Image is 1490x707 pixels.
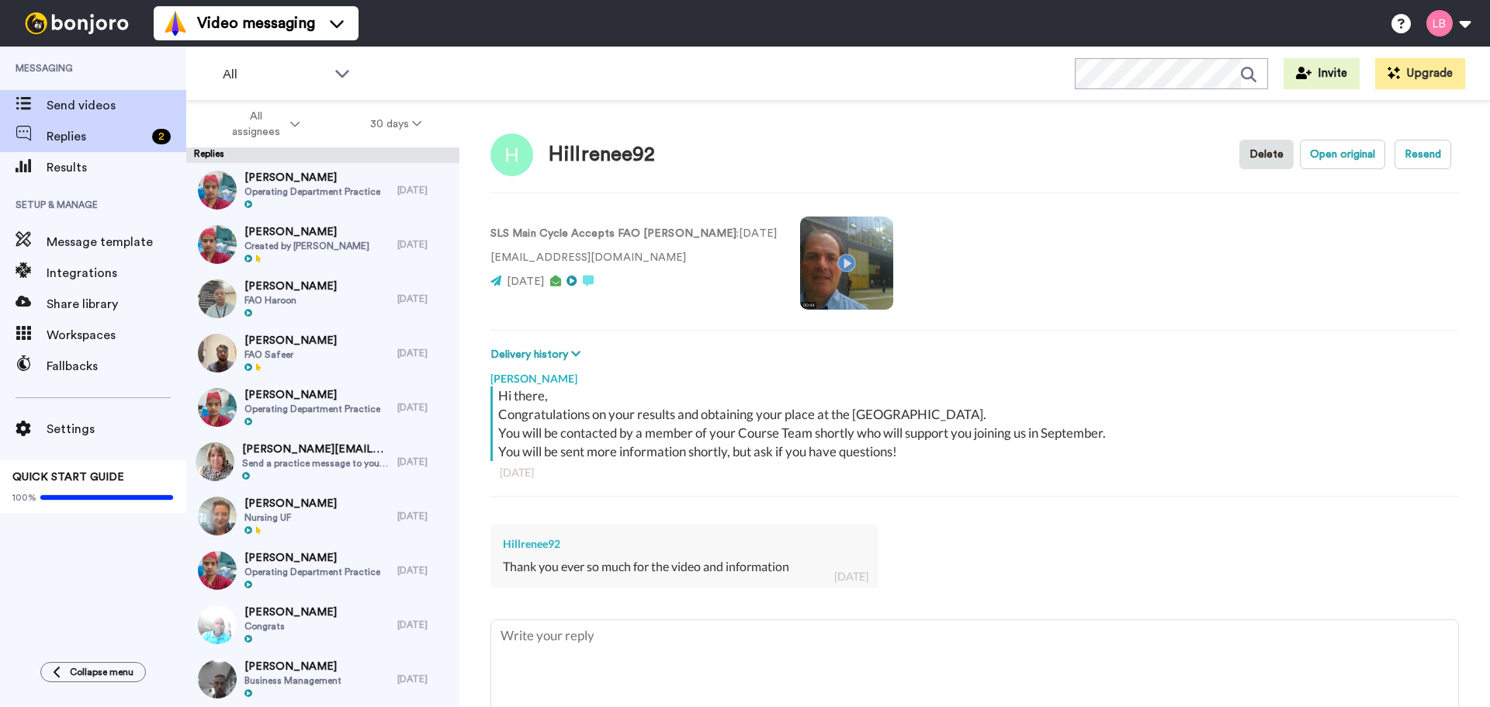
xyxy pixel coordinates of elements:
[507,276,544,287] span: [DATE]
[70,666,133,678] span: Collapse menu
[834,569,868,584] div: [DATE]
[198,660,237,698] img: 6adbba6a-f3b0-4389-b85b-8b93a01c1b2d-thumb.jpg
[397,510,452,522] div: [DATE]
[186,435,459,489] a: [PERSON_NAME][EMAIL_ADDRESS][PERSON_NAME][DOMAIN_NAME]Send a practice message to yourself[DATE]
[244,659,341,674] span: [PERSON_NAME]
[490,363,1459,386] div: [PERSON_NAME]
[186,543,459,598] a: [PERSON_NAME]Operating Department Practice[DATE]
[47,326,186,345] span: Workspaces
[490,346,585,363] button: Delivery history
[197,12,315,34] span: Video messaging
[1375,58,1465,89] button: Upgrade
[244,674,341,687] span: Business Management
[244,605,337,620] span: [PERSON_NAME]
[244,185,380,198] span: Operating Department Practice
[163,11,188,36] img: vm-color.svg
[397,619,452,631] div: [DATE]
[152,129,171,144] div: 2
[198,497,237,535] img: ef7edd08-f5b5-4d37-8f50-aa5889d9d5bd-thumb.jpg
[186,489,459,543] a: [PERSON_NAME]Nursing UF[DATE]
[223,65,327,84] span: All
[397,293,452,305] div: [DATE]
[397,347,452,359] div: [DATE]
[1284,58,1360,89] button: Invite
[490,133,533,176] img: Image of Hillrenee92
[189,102,335,146] button: All assignees
[244,550,380,566] span: [PERSON_NAME]
[47,295,186,314] span: Share library
[244,170,380,185] span: [PERSON_NAME]
[244,333,337,348] span: [PERSON_NAME]
[397,184,452,196] div: [DATE]
[186,147,459,163] div: Replies
[1395,140,1451,169] button: Resend
[40,662,146,682] button: Collapse menu
[198,279,237,318] img: 3fd26674-e65b-43ad-a6e6-ba8d5ce001d8-thumb.jpg
[498,386,1455,461] div: Hi there, Congratulations on your results and obtaining your place at the [GEOGRAPHIC_DATA]. You ...
[12,491,36,504] span: 100%
[397,401,452,414] div: [DATE]
[244,496,337,511] span: [PERSON_NAME]
[198,551,237,590] img: 5e6b368f-e598-411a-9dcb-41451933386b-thumb.jpg
[244,279,337,294] span: [PERSON_NAME]
[198,225,237,264] img: 0d0302dc-0a7f-44cd-a0a5-8dad1a32a5b6-thumb.jpg
[244,566,380,578] span: Operating Department Practice
[244,240,369,252] span: Created by [PERSON_NAME]
[198,334,237,373] img: d27e7bd3-3bc2-4543-b04b-7eadcaccd1f8-thumb.jpg
[244,511,337,524] span: Nursing UF
[47,96,186,115] span: Send videos
[186,217,459,272] a: [PERSON_NAME]Created by [PERSON_NAME][DATE]
[186,380,459,435] a: [PERSON_NAME]Operating Department Practice[DATE]
[335,110,457,138] button: 30 days
[244,294,337,307] span: FAO Haroon
[244,403,380,415] span: Operating Department Practice
[19,12,135,34] img: bj-logo-header-white.svg
[198,171,237,210] img: 53e46c47-cd87-4587-80af-426b20c2eddb-thumb.jpg
[47,158,186,177] span: Results
[244,224,369,240] span: [PERSON_NAME]
[47,127,146,146] span: Replies
[242,457,390,470] span: Send a practice message to yourself
[549,144,656,166] div: Hillrenee92
[500,465,1450,480] div: [DATE]
[12,472,124,483] span: QUICK START GUIDE
[1300,140,1385,169] button: Open original
[242,442,390,457] span: [PERSON_NAME][EMAIL_ADDRESS][PERSON_NAME][DOMAIN_NAME]
[490,226,777,242] p: : [DATE]
[397,456,452,468] div: [DATE]
[47,233,186,251] span: Message template
[186,326,459,380] a: [PERSON_NAME]FAO Safeer[DATE]
[490,228,736,239] strong: SLS Main Cycle Accepts FAO [PERSON_NAME]
[47,264,186,282] span: Integrations
[47,357,186,376] span: Fallbacks
[186,163,459,217] a: [PERSON_NAME]Operating Department Practice[DATE]
[490,250,777,266] p: [EMAIL_ADDRESS][DOMAIN_NAME]
[196,442,234,481] img: 302847df-ee79-416a-be10-e70b379c65ff-thumb.jpg
[198,605,237,644] img: 75364cf7-7557-4ced-9b0f-b146d891accc-thumb.jpg
[224,109,287,140] span: All assignees
[397,564,452,577] div: [DATE]
[244,620,337,632] span: Congrats
[503,558,865,576] div: Thank you ever so much for the video and information
[244,387,380,403] span: [PERSON_NAME]
[1239,140,1294,169] button: Delete
[397,238,452,251] div: [DATE]
[503,536,865,552] div: Hillrenee92
[198,388,237,427] img: ed238a8f-a182-4f34-be44-1da8c8d0e927-thumb.jpg
[186,598,459,652] a: [PERSON_NAME]Congrats[DATE]
[397,673,452,685] div: [DATE]
[186,652,459,706] a: [PERSON_NAME]Business Management[DATE]
[186,272,459,326] a: [PERSON_NAME]FAO Haroon[DATE]
[244,348,337,361] span: FAO Safeer
[47,420,186,438] span: Settings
